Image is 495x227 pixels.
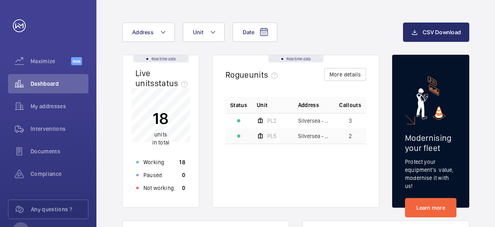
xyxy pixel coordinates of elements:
span: Address [132,29,153,35]
p: Not working [143,184,174,192]
span: Unit [193,29,203,35]
span: 2 [349,133,352,139]
h2: Rogue [225,70,281,80]
a: Learn more [405,198,456,217]
span: Any questions ? [31,205,88,213]
button: Address [122,23,175,42]
span: Maximize [31,57,71,65]
p: 0 [182,171,185,179]
span: status [155,78,191,88]
p: Protect your equipment's value, modernise it with us! [405,158,456,190]
span: Date [243,29,254,35]
p: in total [152,130,169,147]
span: Callouts [339,101,361,109]
span: Compliance [31,170,88,178]
span: Silversea - Silversea [298,118,330,124]
span: 3 [349,118,352,124]
button: Unit [183,23,225,42]
span: units [154,131,167,138]
p: Paused [143,171,162,179]
span: Documents [31,147,88,155]
span: Dashboard [31,80,88,88]
span: Address [298,101,319,109]
span: PL5 [267,133,276,139]
span: Silversea - Silversea [298,133,330,139]
p: 18 [152,108,169,128]
span: units [249,70,281,80]
span: PL2 [267,118,276,124]
button: Date [233,23,277,42]
div: Real time data [268,55,323,62]
span: Interventions [31,125,88,133]
button: More details [324,68,366,81]
p: 0 [182,184,185,192]
span: Beta [71,57,82,65]
p: Status [230,101,247,109]
img: marketing-card.svg [416,76,446,120]
div: Real time data [133,55,188,62]
button: CSV Download [403,23,469,42]
p: 18 [179,158,185,166]
span: Unit [257,101,268,109]
h2: Live units [135,68,191,88]
span: My addresses [31,102,88,110]
h2: Modernising your fleet [405,133,456,153]
p: Working [143,158,164,166]
span: CSV Download [423,29,461,35]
